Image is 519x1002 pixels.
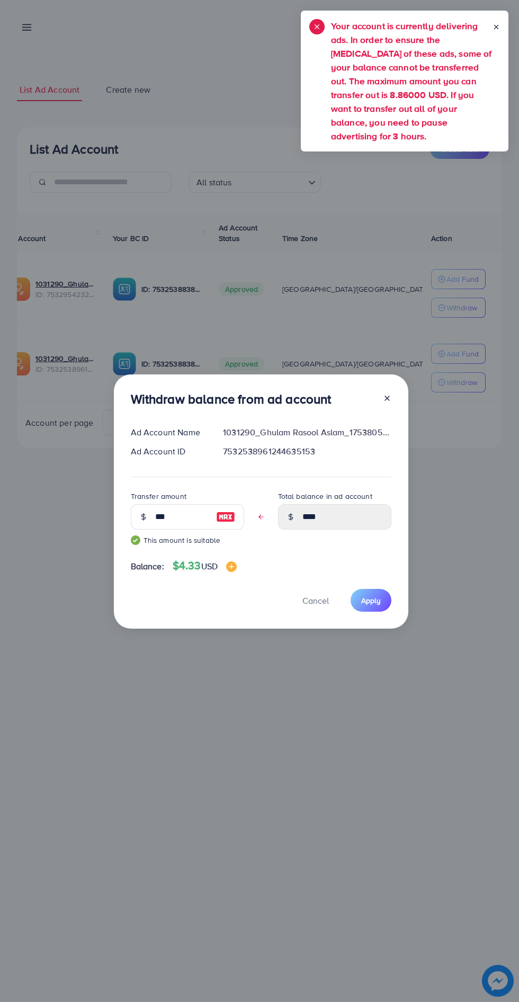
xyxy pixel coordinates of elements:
[351,589,391,612] button: Apply
[226,561,237,572] img: image
[122,426,215,439] div: Ad Account Name
[361,595,381,606] span: Apply
[216,511,235,523] img: image
[214,445,399,458] div: 7532538961244635153
[122,445,215,458] div: Ad Account ID
[278,491,372,502] label: Total balance in ad account
[302,595,329,606] span: Cancel
[131,491,186,502] label: Transfer amount
[173,559,237,572] h4: $4.33
[331,19,493,143] h5: Your account is currently delivering ads. In order to ensure the [MEDICAL_DATA] of these ads, som...
[131,560,164,572] span: Balance:
[131,535,140,545] img: guide
[201,560,218,572] span: USD
[289,589,342,612] button: Cancel
[131,535,244,545] small: This amount is suitable
[214,426,399,439] div: 1031290_Ghulam Rasool Aslam_1753805901568
[131,391,332,407] h3: Withdraw balance from ad account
